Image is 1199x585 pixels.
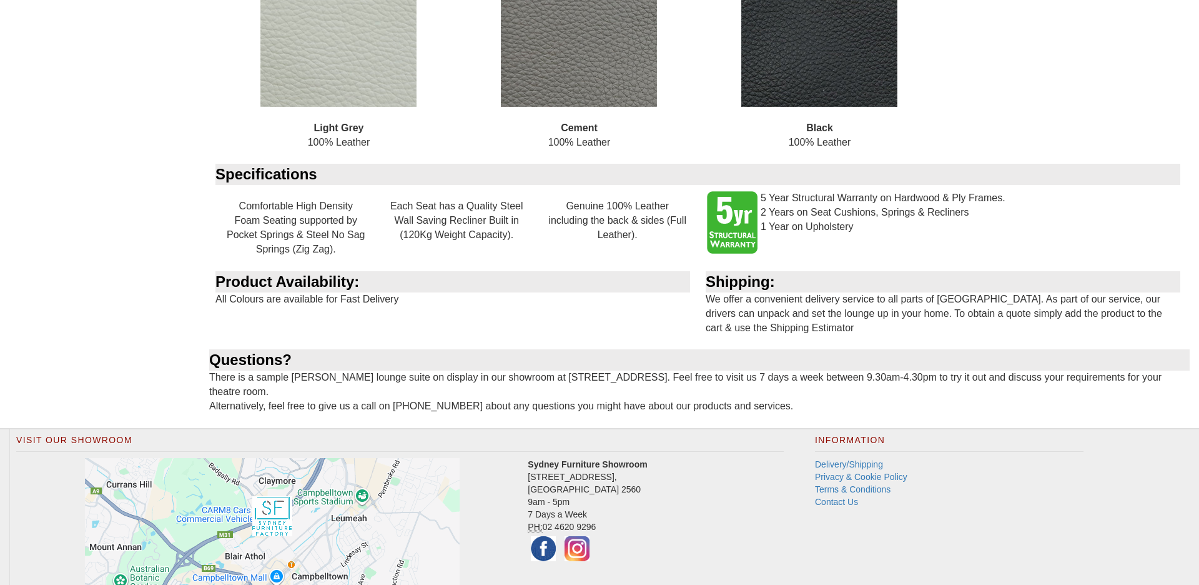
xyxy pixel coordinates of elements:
[561,122,598,133] b: Cement
[815,436,1083,452] h2: Information
[815,459,883,469] a: Delivery/Shipping
[215,271,690,292] div: Product Availability:
[815,484,891,494] a: Terms & Conditions
[537,185,698,256] div: Genuine 100% Leather including the back & sides (Full Leather).
[706,271,1180,292] div: Shipping:
[313,122,363,133] b: Light Grey
[528,533,559,564] img: Facebook
[815,497,858,507] a: Contact Us
[699,271,1190,350] div: We offer a convenient delivery service to all parts of [GEOGRAPHIC_DATA]. As part of our service,...
[707,191,757,254] img: 5 Year Structural Warranty
[698,185,1019,260] div: 5 Year Structural Warranty on Hardwood & Ply Frames. 2 Years on Seat Cushions, Springs & Recliner...
[528,459,647,469] strong: Sydney Furniture Showroom
[376,185,536,256] div: Each Seat has a Quality Steel Wall Saving Recliner Built in (120Kg Weight Capacity).
[561,533,593,564] img: Instagram
[528,522,542,532] abbr: Phone
[215,185,376,271] div: Comfortable High Density Foam Seating supported by Pocket Springs & Steel No Sag Springs (Zig Zag).
[806,122,833,133] b: Black
[209,349,1190,371] div: Questions?
[815,472,907,482] a: Privacy & Cookie Policy
[215,164,1180,185] div: Specifications
[209,271,699,321] div: All Colours are available for Fast Delivery
[16,436,784,452] h2: Visit Our Showroom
